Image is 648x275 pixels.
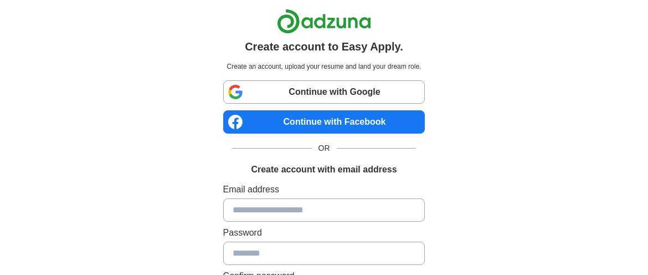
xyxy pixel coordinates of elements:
label: Password [223,226,425,240]
p: Create an account, upload your resume and land your dream role. [225,62,423,72]
h1: Create account to Easy Apply. [245,38,403,55]
span: OR [312,142,337,154]
h1: Create account with email address [251,163,397,176]
a: Continue with Facebook [223,110,425,134]
a: Continue with Google [223,80,425,104]
img: Adzuna logo [277,9,371,34]
label: Email address [223,183,425,196]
